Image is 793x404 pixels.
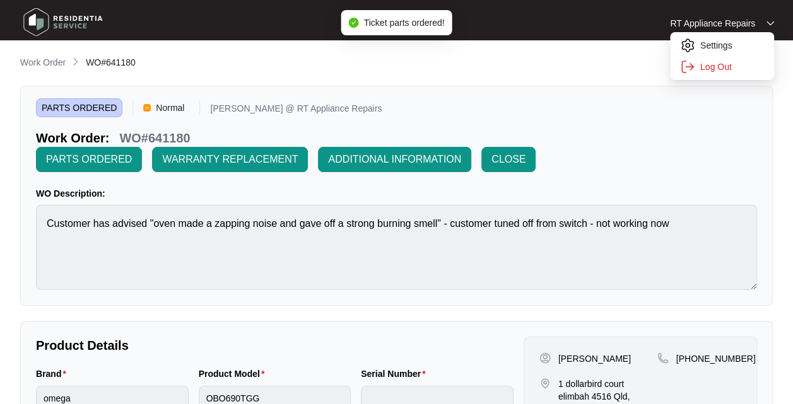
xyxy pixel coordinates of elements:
[18,56,68,70] a: Work Order
[86,57,136,67] span: WO#641180
[670,17,755,30] p: RT Appliance Repairs
[36,187,757,200] p: WO Description:
[36,129,109,147] p: Work Order:
[19,3,107,41] img: residentia service logo
[767,20,774,26] img: dropdown arrow
[361,367,430,380] label: Serial Number
[36,147,142,172] button: PARTS ORDERED
[364,18,445,28] span: Ticket parts ordered!
[700,61,764,73] p: Log Out
[680,38,695,53] img: settings icon
[318,147,471,172] button: ADDITIONAL INFORMATION
[36,205,757,290] textarea: Customer has advised "oven made a zapping noise and gave off a strong burning smell" - customer t...
[328,152,461,167] span: ADDITIONAL INFORMATION
[71,57,81,67] img: chevron-right
[539,378,551,389] img: map-pin
[20,56,66,69] p: Work Order
[539,352,551,364] img: user-pin
[700,39,764,52] p: Settings
[162,152,298,167] span: WARRANTY REPLACEMENT
[558,352,631,365] p: [PERSON_NAME]
[36,337,514,354] p: Product Details
[349,18,359,28] span: check-circle
[152,147,308,172] button: WARRANTY REPLACEMENT
[119,129,190,147] p: WO#641180
[481,147,536,172] button: CLOSE
[151,98,189,117] span: Normal
[558,378,657,403] p: 1 dollarbird court elimbah 4516 Qld,
[680,59,695,74] img: settings icon
[676,352,756,365] p: [PHONE_NUMBER]
[491,152,526,167] span: CLOSE
[46,152,132,167] span: PARTS ORDERED
[199,367,270,380] label: Product Model
[143,104,151,112] img: Vercel Logo
[210,104,382,117] p: [PERSON_NAME] @ RT Appliance Repairs
[36,98,122,117] span: PARTS ORDERED
[36,367,71,380] label: Brand
[657,352,669,364] img: map-pin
